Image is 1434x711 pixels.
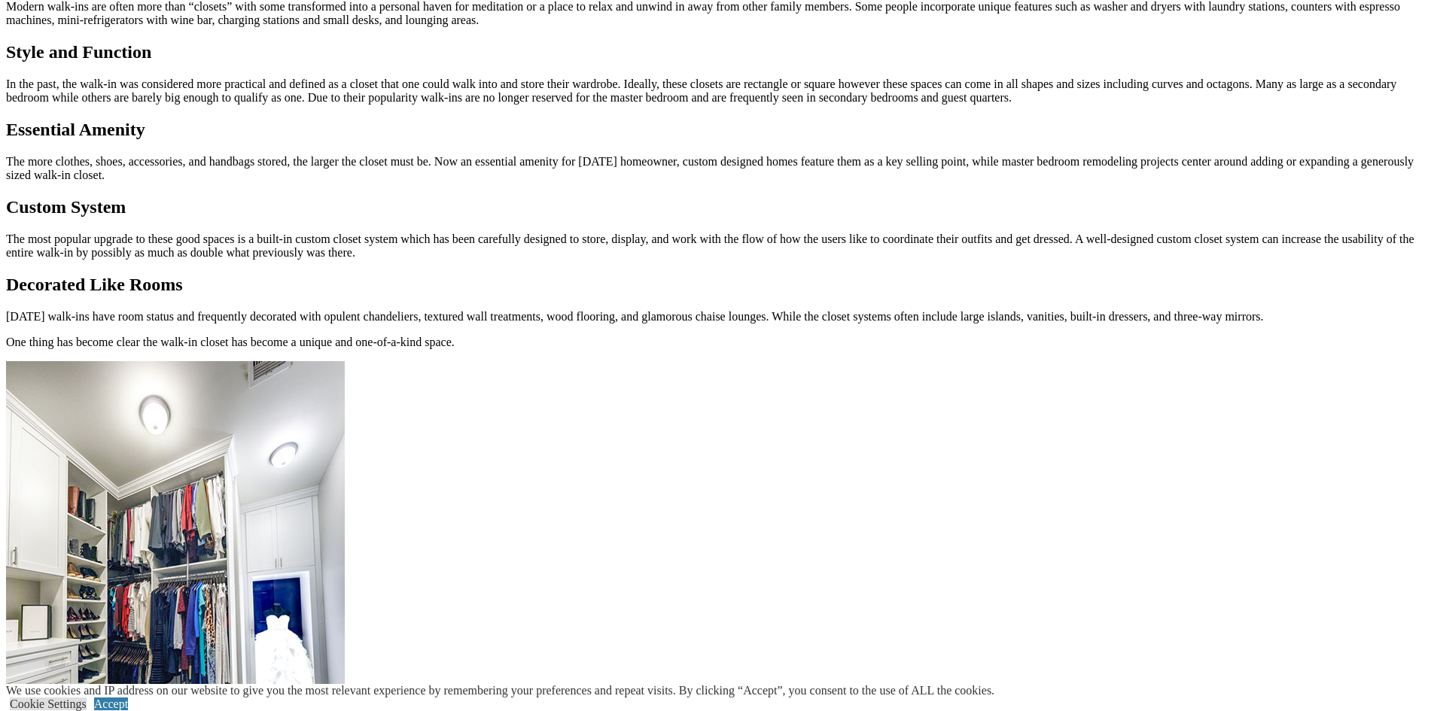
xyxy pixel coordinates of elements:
[6,155,1428,182] p: The more clothes, shoes, accessories, and handbags stored, the larger the closet must be. Now an ...
[6,275,1428,295] h2: Decorated Like Rooms
[6,336,1428,349] p: One thing has become clear the walk-in closet has become a unique and one-of-a-kind space.
[6,77,1428,105] p: In the past, the walk-in was considered more practical and defined as a closet that one could wal...
[94,697,128,710] a: Accept
[6,42,1428,62] h2: Style and Function
[6,197,1428,217] h2: Custom System
[6,310,1428,324] p: [DATE] walk-ins have room status and frequently decorated with opulent chandeliers, textured wall...
[10,697,87,710] a: Cookie Settings
[6,232,1428,260] p: The most popular upgrade to these good spaces is a built-in custom closet system which has been c...
[6,120,1428,140] h2: Essential Amenity
[6,684,994,697] div: We use cookies and IP address on our website to give you the most relevant experience by remember...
